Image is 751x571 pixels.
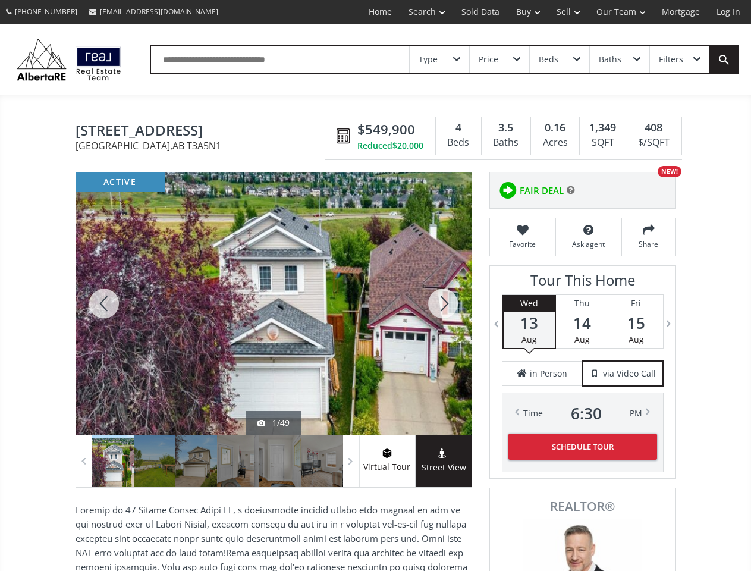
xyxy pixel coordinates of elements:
[76,123,331,141] span: 90 Hidden Spring Green NW
[76,141,331,150] span: [GEOGRAPHIC_DATA] , AB T3A5N1
[12,36,126,83] img: Logo
[658,166,681,177] div: NEW!
[537,120,573,136] div: 0.16
[599,55,621,64] div: Baths
[442,134,475,152] div: Beds
[571,405,602,422] span: 6 : 30
[502,272,664,294] h3: Tour This Home
[629,334,644,345] span: Aug
[586,134,620,152] div: SQFT
[504,315,555,331] span: 13
[556,315,609,331] span: 14
[381,448,393,458] img: virtual tour icon
[521,334,537,345] span: Aug
[416,461,472,475] span: Street View
[392,140,423,152] span: $20,000
[556,295,609,312] div: Thu
[504,295,555,312] div: Wed
[100,7,218,17] span: [EMAIL_ADDRESS][DOMAIN_NAME]
[609,315,663,331] span: 15
[537,134,573,152] div: Acres
[530,368,567,379] span: in Person
[523,405,642,422] div: Time PM
[539,55,558,64] div: Beds
[76,172,472,435] div: 90 Hidden Spring Green NW Calgary, AB T3A5N1 - Photo 1 of 49
[659,55,683,64] div: Filters
[632,134,675,152] div: $/SQFT
[15,7,77,17] span: [PHONE_NUMBER]
[357,120,415,139] span: $549,900
[257,417,290,429] div: 1/49
[419,55,438,64] div: Type
[479,55,498,64] div: Price
[508,434,657,460] button: Schedule Tour
[76,172,165,192] div: active
[359,435,416,487] a: virtual tour iconVirtual Tour
[609,295,663,312] div: Fri
[488,120,524,136] div: 3.5
[442,120,475,136] div: 4
[603,368,656,379] span: via Video Call
[496,239,549,249] span: Favorite
[589,120,616,136] span: 1,349
[496,178,520,202] img: rating icon
[574,334,590,345] span: Aug
[503,500,662,513] span: REALTOR®
[628,239,670,249] span: Share
[562,239,615,249] span: Ask agent
[359,460,415,474] span: Virtual Tour
[632,120,675,136] div: 408
[488,134,524,152] div: Baths
[520,184,564,197] span: FAIR DEAL
[357,140,423,152] div: Reduced
[83,1,224,23] a: [EMAIL_ADDRESS][DOMAIN_NAME]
